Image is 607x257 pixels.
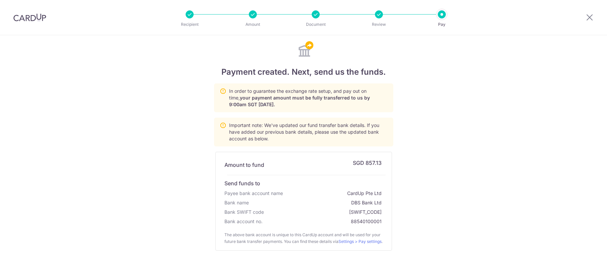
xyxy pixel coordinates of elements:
p: Document [291,21,340,28]
h4: Amount to fund [224,161,264,169]
p: Recipient [165,21,214,28]
div: SGD 857.13 [353,157,383,172]
div: 88540100001 [351,217,383,226]
p: Review [354,21,404,28]
img: CardUp [13,13,46,21]
div: Payee bank account name [224,189,284,198]
p: Pay [417,21,467,28]
p: Important note: We've updated our fund transfer bank details. If you have added our previous bank... [229,122,388,142]
div: Bank SWIFT code [224,207,265,217]
h4: Payment created. Next, send us the funds. [214,66,393,78]
p: In order to guarantee the exchange rate setup, and pay out on time, [229,88,388,108]
div: Bank name [224,198,250,207]
p: Amount [228,21,278,28]
span: your payment amount must be fully transferred to us by 9:00am SGT [DATE]. [229,95,370,107]
a: Settings > Pay settings [338,239,382,244]
div: DBS Bank Ltd [351,198,383,207]
div: Send funds to [224,178,262,189]
div: Bank account no. [224,217,264,226]
div: [SWIFT_CODE] [349,207,383,217]
div: CardUp Pte Ltd [347,189,383,198]
div: The above bank account is unique to this CardUp account and will be used for your future bank tra... [221,226,386,245]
